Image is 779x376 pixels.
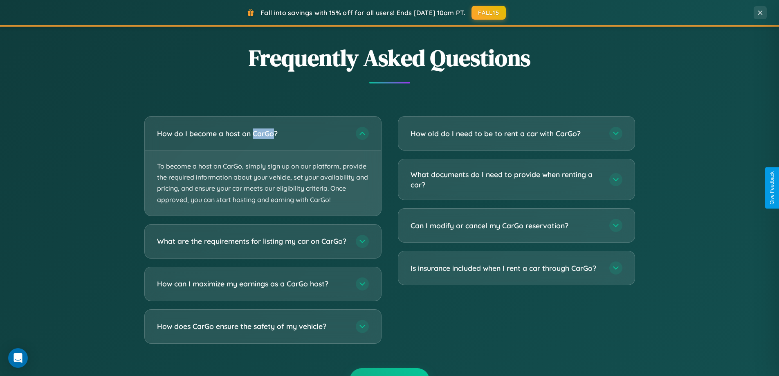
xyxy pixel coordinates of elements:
[157,128,348,139] h3: How do I become a host on CarGo?
[157,236,348,246] h3: What are the requirements for listing my car on CarGo?
[411,128,601,139] h3: How old do I need to be to rent a car with CarGo?
[8,348,28,368] div: Open Intercom Messenger
[411,221,601,231] h3: Can I modify or cancel my CarGo reservation?
[145,151,381,216] p: To become a host on CarGo, simply sign up on our platform, provide the required information about...
[157,321,348,331] h3: How does CarGo ensure the safety of my vehicle?
[411,169,601,189] h3: What documents do I need to provide when renting a car?
[144,42,635,74] h2: Frequently Asked Questions
[260,9,465,17] span: Fall into savings with 15% off for all users! Ends [DATE] 10am PT.
[157,279,348,289] h3: How can I maximize my earnings as a CarGo host?
[411,263,601,273] h3: Is insurance included when I rent a car through CarGo?
[471,6,506,20] button: FALL15
[769,171,775,205] div: Give Feedback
